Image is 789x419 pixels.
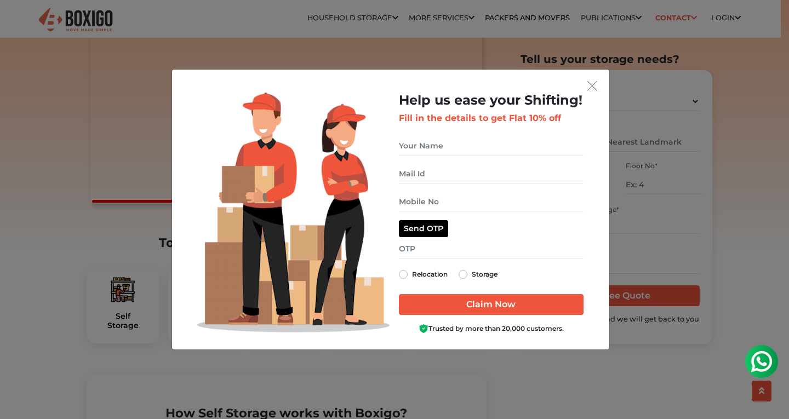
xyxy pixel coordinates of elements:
h3: Fill in the details to get Flat 10% off [399,113,584,123]
label: Storage [472,268,498,281]
input: Your Name [399,136,584,156]
input: Mail Id [399,164,584,183]
h2: Help us ease your Shifting! [399,93,584,108]
label: Relocation [412,268,448,281]
input: Claim Now [399,294,584,315]
div: Trusted by more than 20,000 customers. [399,324,584,334]
input: OTP [399,239,584,259]
input: Mobile No [399,192,584,211]
img: Lead Welcome Image [197,93,390,332]
img: whatsapp-icon.svg [11,11,33,33]
img: exit [587,81,597,91]
img: Boxigo Customer Shield [419,324,428,334]
button: Send OTP [399,220,448,237]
